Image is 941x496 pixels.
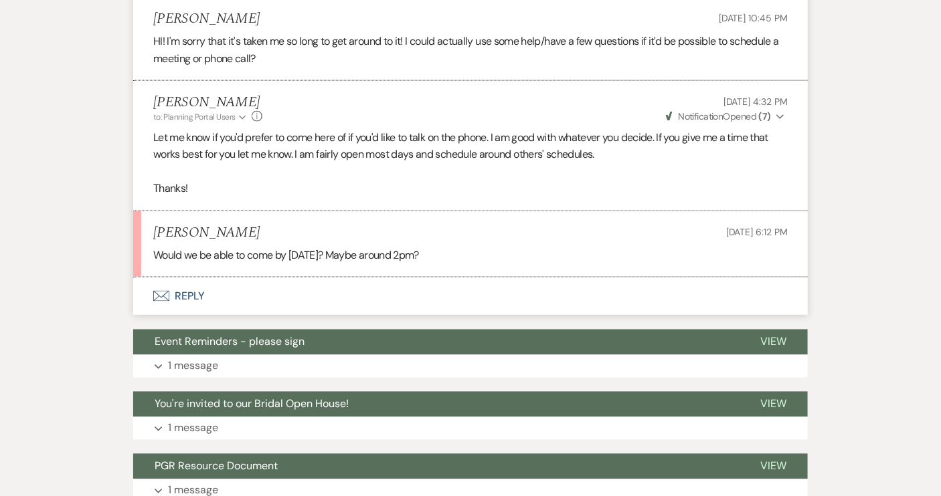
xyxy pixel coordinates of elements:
span: View [760,397,786,411]
p: 1 message [168,420,218,437]
button: 1 message [133,417,808,440]
span: PGR Resource Document [155,459,278,473]
span: Event Reminders - please sign [155,335,305,349]
p: Thanks! [153,180,788,197]
button: to: Planning Portal Users [153,111,248,123]
span: Notification [678,110,723,122]
h5: [PERSON_NAME] [153,94,262,111]
button: Event Reminders - please sign [133,330,739,355]
button: NotificationOpened (7) [664,110,788,124]
span: [DATE] 10:45 PM [719,12,788,24]
h5: [PERSON_NAME] [153,225,260,241]
span: You're invited to our Bridal Open House! [155,397,349,411]
span: [DATE] 4:32 PM [723,96,788,108]
div: Would we be able to come by [DATE]? Maybe around 2pm? [153,247,788,264]
span: Opened [666,110,771,122]
button: View [739,454,808,479]
h5: [PERSON_NAME] [153,11,260,27]
button: Reply [133,277,808,315]
p: Let me know if you'd prefer to come here of if you'd like to talk on the phone. I am good with wh... [153,129,788,163]
button: View [739,392,808,417]
span: View [760,459,786,473]
span: to: Planning Portal Users [153,112,236,122]
button: 1 message [133,355,808,378]
span: View [760,335,786,349]
button: You're invited to our Bridal Open House! [133,392,739,417]
p: 1 message [168,358,218,375]
button: View [739,330,808,355]
button: PGR Resource Document [133,454,739,479]
span: [DATE] 6:12 PM [726,226,788,238]
strong: ( 7 ) [759,110,771,122]
p: HI! I'm sorry that it's taken me so long to get around to it! I could actually use some help/have... [153,33,788,67]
